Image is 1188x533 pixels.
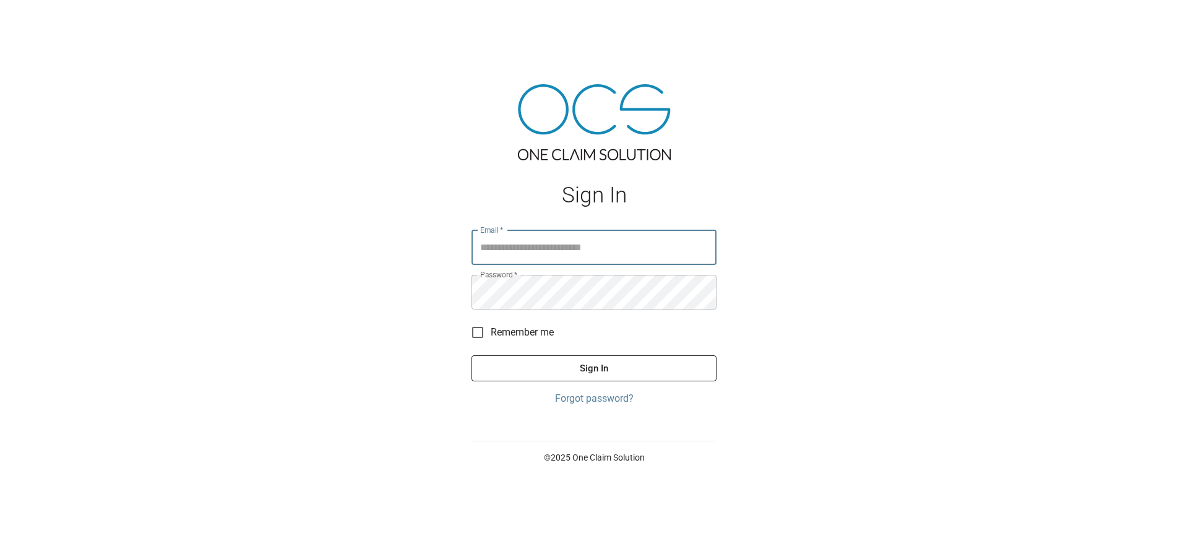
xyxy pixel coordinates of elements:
img: ocs-logo-white-transparent.png [15,7,64,32]
a: Forgot password? [471,391,717,406]
label: Password [480,269,517,280]
img: ocs-logo-tra.png [518,84,671,160]
span: Remember me [491,325,554,340]
button: Sign In [471,355,717,381]
p: © 2025 One Claim Solution [471,451,717,464]
label: Email [480,225,504,235]
h1: Sign In [471,183,717,208]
